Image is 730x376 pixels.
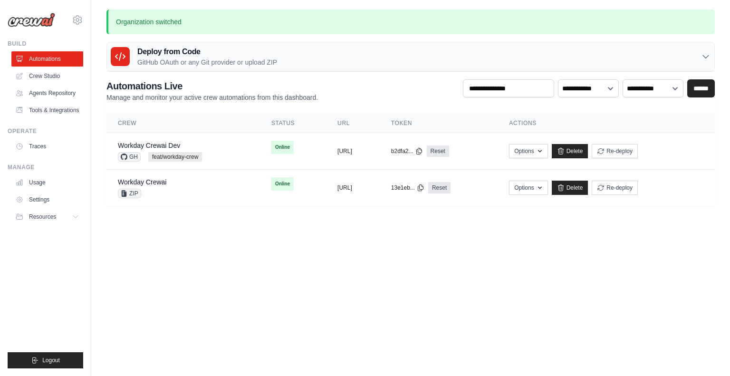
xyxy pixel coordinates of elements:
a: Settings [11,192,83,207]
p: Organization switched [106,10,715,34]
div: Build [8,40,83,48]
a: Tools & Integrations [11,103,83,118]
button: Re-deploy [592,144,638,158]
span: Logout [42,357,60,364]
img: Logo [8,13,55,27]
a: Reset [427,145,449,157]
th: Actions [498,114,715,133]
p: GitHub OAuth or any Git provider or upload ZIP [137,58,277,67]
button: Options [509,181,547,195]
button: Logout [8,352,83,368]
p: Manage and monitor your active crew automations from this dashboard. [106,93,318,102]
button: Re-deploy [592,181,638,195]
a: Agents Repository [11,86,83,101]
th: URL [326,114,380,133]
span: GH [118,152,141,162]
a: Traces [11,139,83,154]
a: Workday Crewai Dev [118,142,180,149]
th: Status [260,114,326,133]
div: Operate [8,127,83,135]
span: feat/workday-crew [148,152,202,162]
span: Resources [29,213,56,221]
a: Usage [11,175,83,190]
a: Delete [552,181,588,195]
button: Options [509,144,547,158]
button: Resources [11,209,83,224]
span: Online [271,177,294,191]
a: Automations [11,51,83,67]
div: Manage [8,164,83,171]
a: Delete [552,144,588,158]
a: Reset [428,182,451,193]
a: Crew Studio [11,68,83,84]
a: Workday Crewai [118,178,166,186]
th: Crew [106,114,260,133]
span: Online [271,141,294,154]
button: b2dfa2... [391,147,423,155]
th: Token [380,114,498,133]
h2: Automations Live [106,79,318,93]
button: 13e1eb... [391,184,424,192]
span: ZIP [118,189,141,198]
h3: Deploy from Code [137,46,277,58]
